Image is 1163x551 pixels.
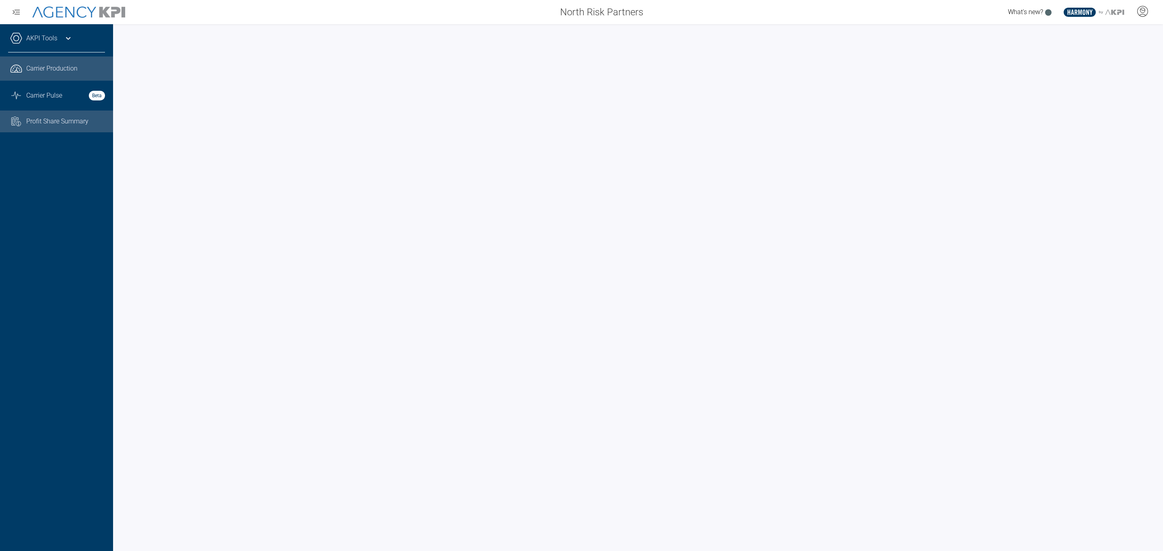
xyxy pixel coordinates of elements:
img: AgencyKPI [32,6,125,18]
span: Profit Share Summary [26,117,88,126]
span: What's new? [1008,8,1043,16]
span: Carrier Production [26,64,78,73]
span: North Risk Partners [560,5,643,19]
a: AKPI Tools [26,33,57,43]
strong: Beta [89,91,105,100]
span: Carrier Pulse [26,91,62,100]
